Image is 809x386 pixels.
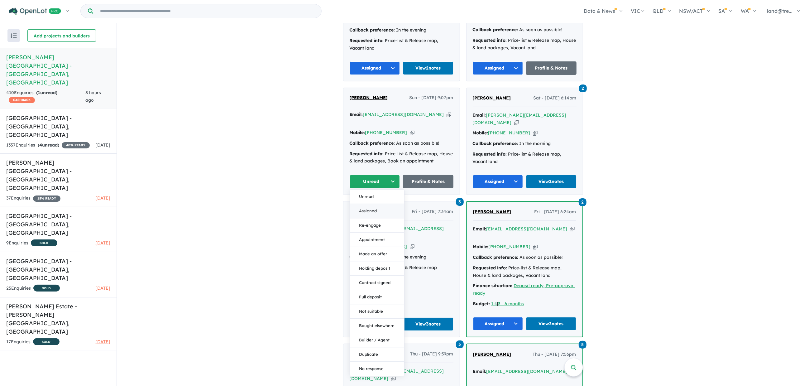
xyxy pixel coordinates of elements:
strong: ( unread) [38,142,59,148]
span: CASHBACK [9,97,35,103]
button: No response [350,362,404,376]
u: 1.4 [491,301,497,306]
a: [PERSON_NAME][EMAIL_ADDRESS][DOMAIN_NAME] [473,112,567,125]
span: 40 % READY [62,142,90,148]
a: View2notes [526,317,576,331]
a: [PHONE_NUMBER] [365,130,407,135]
span: Sun - [DATE] 9:07pm [409,94,453,102]
button: Contract signed [350,276,404,290]
button: Unread [350,175,400,188]
span: SOLD [33,285,60,292]
div: 25 Enquir ies [6,285,60,292]
a: 2 [579,198,586,206]
button: Copy [410,243,414,250]
strong: Email: [473,112,486,118]
a: [DOMAIN_NAME][EMAIL_ADDRESS][DOMAIN_NAME] [350,368,444,381]
strong: Mobile: [473,130,488,136]
div: Price-list & Release map, House & land packages, Vacant land [473,37,577,52]
div: 37 Enquir ies [6,195,60,202]
button: Full deposit [350,290,404,304]
h5: [PERSON_NAME][GEOGRAPHIC_DATA] - [GEOGRAPHIC_DATA] , [GEOGRAPHIC_DATA] [6,53,110,87]
button: Re-engage [350,218,404,233]
button: Not suitable [350,304,404,319]
a: 3 [456,340,464,348]
span: 4 [39,142,42,148]
strong: Requested info: [473,151,507,157]
span: 8 hours ago [85,90,101,103]
u: Deposit ready, Pre-approval ready [473,283,575,296]
strong: Finance situation: [473,283,513,288]
button: Add projects and builders [27,29,96,42]
span: 15 % READY [33,195,60,202]
span: Fri - [DATE] 6:24am [534,208,576,216]
div: In the evening [350,27,453,34]
div: 410 Enquir ies [6,89,85,104]
strong: Email: [350,112,363,117]
a: Profile & Notes [526,61,577,75]
a: 3 [456,197,464,206]
a: Profile & Notes [403,175,453,188]
a: [PHONE_NUMBER] [488,130,530,136]
a: [PERSON_NAME] [473,208,511,216]
strong: Budget: [473,301,490,306]
h5: [GEOGRAPHIC_DATA] - [GEOGRAPHIC_DATA] , [GEOGRAPHIC_DATA] [6,212,110,237]
span: Sat - [DATE] 6:14pm [534,94,577,102]
div: Price-list & Release map, House & land packages, Vacant land [473,264,576,279]
button: Assigned [350,204,404,218]
div: In the morning [473,140,577,147]
a: [PERSON_NAME] [350,94,388,102]
button: Copy [410,129,414,136]
button: Copy [533,130,538,136]
div: As soon as possible! [473,26,577,34]
h5: [GEOGRAPHIC_DATA] - [GEOGRAPHIC_DATA] , [GEOGRAPHIC_DATA] [6,257,110,282]
a: 5 [579,340,586,349]
span: Fri - [DATE] 7:34am [412,208,453,215]
button: Assigned [473,61,523,75]
button: Copy [447,111,451,118]
span: Thu - [DATE] 9:39pm [410,350,453,358]
strong: Mobile: [473,244,489,249]
strong: Email: [473,226,486,232]
span: [PERSON_NAME] [350,95,388,100]
span: SOLD [31,239,57,246]
button: Bought elsewhere [350,319,404,333]
button: Duplicate [350,347,404,362]
span: SOLD [33,338,60,345]
strong: Callback preference: [473,141,518,146]
div: Price-list & Release map, Vacant land [350,37,453,52]
div: | [473,300,576,308]
button: Made an offer [350,247,404,261]
button: Copy [570,226,575,232]
a: [PERSON_NAME] [473,351,511,358]
strong: Callback preference: [350,140,395,146]
button: Copy [514,119,519,126]
button: Copy [391,375,396,382]
h5: [PERSON_NAME] [GEOGRAPHIC_DATA] - [GEOGRAPHIC_DATA] , [GEOGRAPHIC_DATA] [6,158,110,192]
a: [EMAIL_ADDRESS][DOMAIN_NAME] [486,226,567,232]
div: Price-list & Release map, House & land packages, Book an appointment [350,150,453,165]
a: View2notes [403,61,453,75]
span: land@tre... [767,8,792,14]
button: Assigned [473,317,523,331]
a: 2 [579,84,587,92]
span: [DATE] [95,240,110,246]
strong: Callback preference: [473,254,519,260]
span: [DATE] [95,142,110,148]
button: Holding deposit [350,261,404,276]
a: [PHONE_NUMBER] [365,244,407,249]
a: [EMAIL_ADDRESS][DOMAIN_NAME] [363,112,444,117]
a: View3notes [403,317,453,331]
div: Price-list & Release map, Vacant land [473,151,577,166]
span: 3 [456,198,464,206]
span: 1 [38,90,40,95]
span: [DATE] [95,195,110,201]
h5: [PERSON_NAME] Estate - [PERSON_NAME][GEOGRAPHIC_DATA] , [GEOGRAPHIC_DATA] [6,302,110,336]
button: Copy [533,244,538,250]
span: Thu - [DATE] 7:56pm [533,351,576,358]
button: Builder / Agent [350,333,404,347]
strong: Requested info: [350,38,384,43]
button: Appointment [350,233,404,247]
